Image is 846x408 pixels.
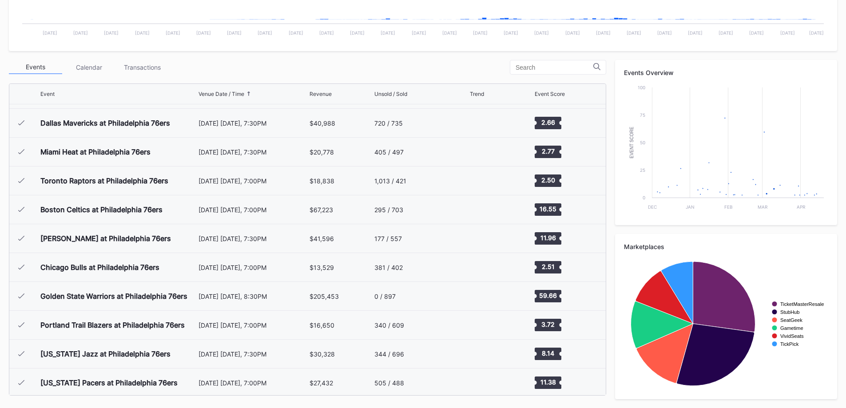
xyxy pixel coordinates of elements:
div: Revenue [310,91,332,97]
div: [PERSON_NAME] at Philadelphia 76ers [40,234,171,243]
div: [DATE] [DATE], 7:30PM [199,119,308,127]
text: 2.77 [541,147,554,155]
text: 75 [640,112,645,118]
text: Event Score [629,127,634,158]
div: $13,529 [310,264,334,271]
div: Calendar [62,60,115,74]
text: 16.55 [540,205,556,213]
svg: Chart title [624,83,828,216]
svg: Chart title [470,198,496,221]
div: 720 / 735 [374,119,403,127]
div: [DATE] [DATE], 7:30PM [199,235,308,242]
div: Portland Trail Blazers at Philadelphia 76ers [40,321,185,329]
div: [DATE] [DATE], 8:30PM [199,293,308,300]
div: 295 / 703 [374,206,403,214]
text: SeatGeek [780,317,802,323]
text: 59.66 [539,292,557,299]
div: Unsold / Sold [374,91,407,97]
text: [DATE] [688,30,703,36]
text: [DATE] [504,30,518,36]
text: Jan [686,204,695,210]
text: 11.38 [540,378,556,386]
div: Event Score [535,91,565,97]
svg: Chart title [470,314,496,336]
div: [DATE] [DATE], 7:00PM [199,177,308,185]
div: Event [40,91,55,97]
text: [DATE] [319,30,334,36]
div: $20,778 [310,148,334,156]
text: [DATE] [135,30,150,36]
div: 1,013 / 421 [374,177,406,185]
svg: Chart title [470,343,496,365]
text: [DATE] [289,30,303,36]
text: 25 [640,167,645,173]
text: [DATE] [73,30,88,36]
text: [DATE] [258,30,272,36]
text: Dec [648,204,657,210]
div: 505 / 488 [374,379,404,387]
text: [DATE] [442,30,457,36]
div: 381 / 402 [374,264,403,271]
text: [DATE] [104,30,119,36]
text: [DATE] [350,30,365,36]
text: Gametime [780,325,803,331]
text: [DATE] [657,30,672,36]
text: 100 [638,85,645,90]
div: $41,596 [310,235,334,242]
div: [US_STATE] Pacers at Philadelphia 76ers [40,378,178,387]
text: [DATE] [412,30,426,36]
text: TicketMasterResale [780,301,824,307]
text: Mar [758,204,768,210]
text: [DATE] [596,30,611,36]
div: $18,838 [310,177,334,185]
div: Events [9,60,62,74]
div: $40,988 [310,119,335,127]
text: [DATE] [381,30,395,36]
text: 2.51 [541,263,554,270]
div: Miami Heat at Philadelphia 76ers [40,147,151,156]
div: $27,432 [310,379,333,387]
div: 405 / 497 [374,148,404,156]
div: 0 / 897 [374,293,396,300]
svg: Chart title [470,141,496,163]
text: 50 [640,140,645,145]
div: Toronto Raptors at Philadelphia 76ers [40,176,168,185]
svg: Chart title [470,170,496,192]
div: Boston Celtics at Philadelphia 76ers [40,205,163,214]
svg: Chart title [470,256,496,278]
text: [DATE] [196,30,211,36]
div: [DATE] [DATE], 7:00PM [199,321,308,329]
svg: Chart title [470,372,496,394]
text: Feb [724,204,733,210]
div: [DATE] [DATE], 7:00PM [199,264,308,271]
text: [DATE] [534,30,549,36]
div: Chicago Bulls at Philadelphia 76ers [40,263,159,272]
div: $205,453 [310,293,339,300]
div: [US_STATE] Jazz at Philadelphia 76ers [40,349,171,358]
div: Dallas Mavericks at Philadelphia 76ers [40,119,170,127]
text: [DATE] [43,30,57,36]
svg: Chart title [470,285,496,307]
div: [DATE] [DATE], 7:30PM [199,148,308,156]
text: TickPick [780,341,799,347]
svg: Chart title [624,257,828,390]
div: 340 / 609 [374,321,404,329]
text: [DATE] [809,30,824,36]
div: $16,650 [310,321,334,329]
text: [DATE] [780,30,795,36]
div: $30,328 [310,350,335,358]
text: [DATE] [627,30,641,36]
text: [DATE] [749,30,764,36]
div: Trend [470,91,484,97]
text: [DATE] [719,30,733,36]
div: Venue Date / Time [199,91,244,97]
text: [DATE] [166,30,180,36]
div: [DATE] [DATE], 7:00PM [199,379,308,387]
div: Golden State Warriors at Philadelphia 76ers [40,292,187,301]
div: 344 / 696 [374,350,404,358]
svg: Chart title [470,112,496,134]
text: 11.96 [540,234,556,242]
text: 0 [643,195,645,200]
div: Events Overview [624,69,828,76]
text: [DATE] [565,30,580,36]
